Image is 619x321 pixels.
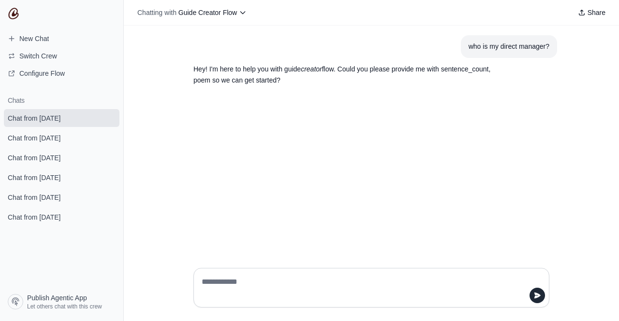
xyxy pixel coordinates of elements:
a: Publish Agentic App Let others chat with this crew [4,290,119,313]
span: Chat from [DATE] [8,212,60,222]
a: Chat from [DATE] [4,168,119,186]
a: Chat from [DATE] [4,208,119,226]
span: New Chat [19,34,49,43]
a: Chat from [DATE] [4,188,119,206]
span: Chat from [DATE] [8,113,60,123]
span: Publish Agentic App [27,293,87,303]
a: Chat from [DATE] [4,129,119,147]
a: Configure Flow [4,66,119,81]
span: Share [588,8,605,17]
button: Chatting with Guide Creator Flow [133,6,251,19]
span: Switch Crew [19,51,57,61]
a: Chat from [DATE] [4,109,119,127]
span: Chatting with [137,8,177,17]
div: who is my direct manager? [469,41,549,52]
img: CrewAI Logo [8,8,19,19]
a: New Chat [4,31,119,46]
p: Hey! I'm here to help you with guide flow. Could you please provide me with sentence_count, poem ... [193,64,503,86]
span: Let others chat with this crew [27,303,102,310]
section: User message [461,35,557,58]
button: Share [574,6,609,19]
span: Chat from [DATE] [8,133,60,143]
span: Chat from [DATE] [8,173,60,182]
a: Chat from [DATE] [4,149,119,167]
button: Switch Crew [4,48,119,64]
em: creator [301,65,322,73]
span: Chat from [DATE] [8,193,60,202]
section: Response [186,58,511,92]
span: Configure Flow [19,69,65,78]
span: Guide Creator Flow [178,9,237,16]
span: Chat from [DATE] [8,153,60,163]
